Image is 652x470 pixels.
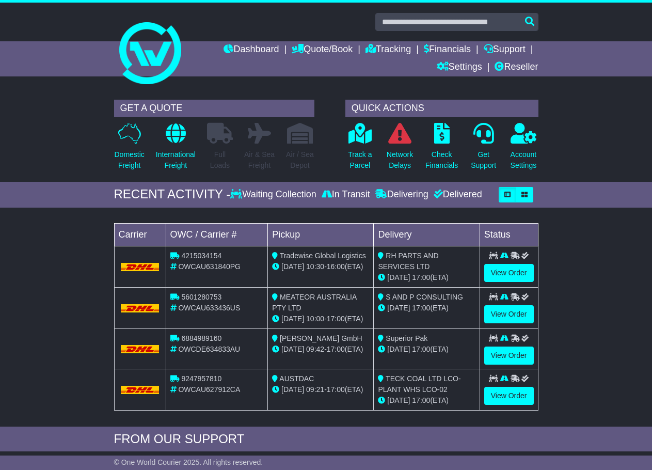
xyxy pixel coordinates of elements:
span: 17:00 [412,273,430,281]
a: DomesticFreight [114,122,145,177]
span: [DATE] [281,315,304,323]
p: Air / Sea Depot [286,149,314,171]
a: InternationalFreight [155,122,196,177]
span: [DATE] [387,396,410,404]
div: - (ETA) [272,384,369,395]
a: Financials [424,41,471,59]
p: Domestic Freight [115,149,145,171]
span: [DATE] [281,262,304,271]
span: [DATE] [281,385,304,394]
span: 09:42 [306,345,324,353]
span: 17:00 [327,315,345,323]
div: RECENT ACTIVITY - [114,187,231,202]
img: DHL.png [121,263,160,271]
p: Check Financials [425,149,458,171]
td: Carrier [114,223,166,246]
a: NetworkDelays [386,122,414,177]
p: Get Support [471,149,496,171]
div: (ETA) [378,344,475,355]
span: AUSTDAC [279,374,314,383]
span: 17:00 [412,345,430,353]
span: 17:00 [327,385,345,394]
span: 5601280753 [181,293,221,301]
div: - (ETA) [272,344,369,355]
div: QUICK ACTIONS [345,100,538,117]
span: © One World Courier 2025. All rights reserved. [114,458,263,466]
span: OWCAU627912CA [178,385,240,394]
a: Dashboard [224,41,279,59]
span: [DATE] [387,273,410,281]
td: Pickup [268,223,374,246]
span: [DATE] [387,345,410,353]
div: Delivered [431,189,482,200]
span: 4215034154 [181,252,221,260]
img: DHL.png [121,304,160,312]
span: Tradewise Global Logistics [280,252,366,260]
td: Delivery [374,223,480,246]
a: Reseller [495,59,538,76]
span: TECK COAL LTD LCO-PLANT WHS LCO-02 [378,374,460,394]
span: 17:00 [327,345,345,353]
p: International Freight [156,149,196,171]
span: 16:00 [327,262,345,271]
div: - (ETA) [272,314,369,324]
div: (ETA) [378,395,475,406]
span: OWCAU633436US [178,304,240,312]
span: 10:30 [306,262,324,271]
p: Air & Sea Freight [244,149,275,171]
span: 17:00 [412,396,430,404]
div: Waiting Collection [230,189,319,200]
a: GetSupport [470,122,497,177]
div: FROM OUR SUPPORT [114,432,538,447]
span: 10:00 [306,315,324,323]
span: 9247957810 [181,374,221,383]
span: RH PARTS AND SERVICES LTD [378,252,438,271]
span: 6884989160 [181,334,221,342]
a: AccountSettings [510,122,537,177]
a: View Order [484,387,534,405]
span: [DATE] [387,304,410,312]
a: View Order [484,264,534,282]
img: DHL.png [121,345,160,353]
span: MEATEOR AUSTRALIA PTY LTD [272,293,356,312]
span: [DATE] [281,345,304,353]
p: Network Delays [387,149,413,171]
a: Track aParcel [347,122,372,177]
a: View Order [484,347,534,365]
span: OWCDE634833AU [178,345,240,353]
a: Quote/Book [292,41,353,59]
p: Account Settings [511,149,537,171]
div: In Transit [319,189,373,200]
a: CheckFinancials [425,122,458,177]
div: - (ETA) [272,261,369,272]
a: Support [484,41,526,59]
span: OWCAU631840PG [178,262,241,271]
td: OWC / Carrier # [166,223,268,246]
span: Superior Pak [386,334,427,342]
a: View Order [484,305,534,323]
p: Full Loads [207,149,233,171]
p: Track a Parcel [348,149,372,171]
span: 09:21 [306,385,324,394]
div: GET A QUOTE [114,100,314,117]
a: Settings [437,59,482,76]
span: [PERSON_NAME] GmbH [280,334,362,342]
a: Tracking [365,41,411,59]
div: (ETA) [378,303,475,314]
div: Delivering [373,189,431,200]
span: 17:00 [412,304,430,312]
span: S AND P CONSULTING [386,293,463,301]
img: DHL.png [121,386,160,394]
td: Status [480,223,538,246]
div: (ETA) [378,272,475,283]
